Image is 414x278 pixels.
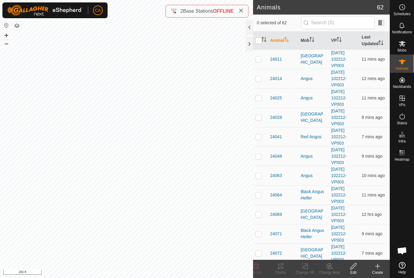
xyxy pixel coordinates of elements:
div: [GEOGRAPHIC_DATA] [301,111,326,124]
span: 24 Sep 2025 at 7:10 am [362,173,385,178]
span: Schedules [393,12,410,16]
div: [GEOGRAPHIC_DATA] [301,247,326,260]
span: 24041 [270,134,282,140]
span: 24 Sep 2025 at 7:09 am [362,76,385,81]
button: Reset Map [3,22,10,29]
a: [DATE] 102212-VP003 [331,147,347,165]
div: Change Mob [317,270,341,275]
div: Red Angus [301,134,326,140]
span: 24014 [270,75,282,82]
span: 24025 [270,95,282,101]
a: [DATE] 102212-VP003 [331,225,347,243]
th: Animal [268,32,298,50]
div: [GEOGRAPHIC_DATA] [301,53,326,65]
span: Help [398,270,406,274]
span: OFFLINE [213,8,234,14]
span: 24072 [270,250,282,256]
span: Neckbands [393,85,411,89]
input: Search (S) [301,16,375,29]
span: 24069 [270,211,282,218]
div: Create [366,270,390,275]
span: 24 Sep 2025 at 7:12 am [362,115,382,120]
a: [DATE] 102212-VP003 [331,167,347,184]
p-sorticon: Activate to sort [309,38,314,43]
div: [GEOGRAPHIC_DATA] [301,208,326,221]
a: [DATE] 102212-VP003 [331,70,347,87]
span: 24 Sep 2025 at 7:14 am [362,251,382,256]
span: 24 Sep 2025 at 7:11 am [362,231,382,236]
a: [DATE] 102212-VP003 [331,50,347,68]
div: Angus [301,153,326,159]
a: [DATE] 102212-VP003 [331,244,347,262]
div: Angus [301,95,326,101]
div: Edit [341,270,366,275]
button: – [3,40,10,47]
div: Black Angus Heifer [301,227,326,240]
a: [DATE] 102212-VP003 [331,89,347,107]
span: 24 Sep 2025 at 7:09 am [362,193,385,197]
a: Contact Us [132,270,150,276]
p-sorticon: Activate to sort [379,41,383,46]
p-sorticon: Activate to sort [337,38,342,43]
span: 0 selected of 62 [257,20,301,26]
span: 2 [180,8,183,14]
div: Tracks [269,270,293,275]
span: Notifications [392,30,412,34]
img: Gallagher Logo [7,5,83,16]
span: 24 Sep 2025 at 7:10 am [362,95,385,100]
span: 24 Sep 2025 at 7:12 am [362,154,382,159]
span: Status [397,121,407,125]
span: Heatmap [395,158,409,161]
span: Infra [398,139,406,143]
span: 24028 [270,114,282,121]
button: Map Layers [13,22,21,29]
h2: Animals [257,4,377,11]
a: [DATE] 102212-VP003 [331,206,347,223]
th: Last Updated [359,32,390,50]
div: Angus [301,75,326,82]
span: CA [95,7,101,14]
div: Angus [301,172,326,179]
span: Base Stations [183,8,213,14]
button: + [3,32,10,39]
a: Privacy Policy [103,270,125,276]
span: Animals [396,67,409,70]
a: [DATE] 102212-VP003 [331,186,347,204]
span: 24063 [270,172,282,179]
div: Black Angus Heifer [301,189,326,201]
span: 62 [377,3,384,12]
span: 24071 [270,231,282,237]
span: 24064 [270,192,282,198]
p-sorticon: Activate to sort [284,38,289,43]
a: Help [390,260,414,276]
th: VP [329,32,359,50]
span: Mobs [398,49,406,52]
span: 24048 [270,153,282,159]
p-sorticon: Activate to sort [262,38,266,43]
a: [DATE] 102212-VP003 [331,128,347,146]
span: 23 Sep 2025 at 6:33 pm [362,212,382,217]
span: 24 Sep 2025 at 7:13 am [362,134,382,139]
span: VPs [399,103,405,107]
span: 24 Sep 2025 at 7:10 am [362,57,385,62]
span: 24011 [270,56,282,62]
div: Change VP [293,270,317,275]
th: Mob [298,32,329,50]
div: Open chat [393,242,411,260]
span: Delete [251,270,262,275]
a: [DATE] 102212-VP003 [331,109,347,126]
